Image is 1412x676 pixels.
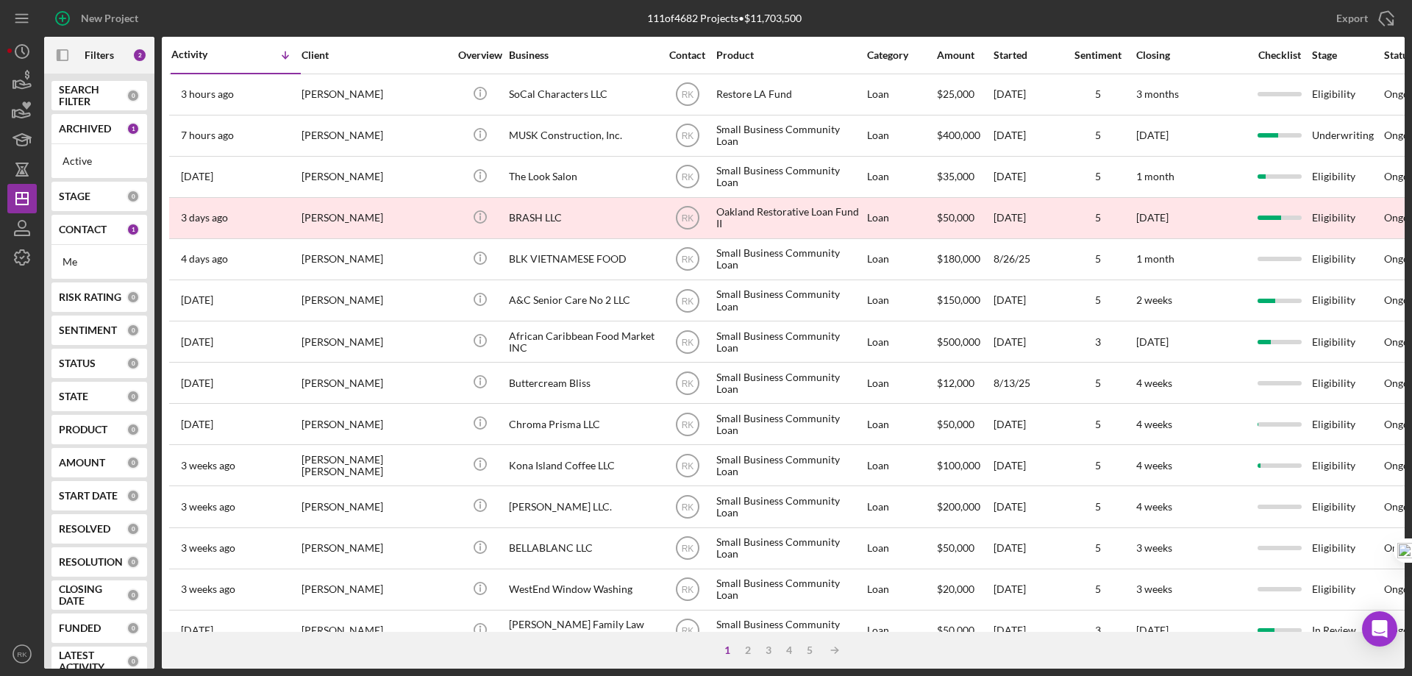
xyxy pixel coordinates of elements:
[1136,459,1172,472] time: 4 weeks
[1061,49,1135,61] div: Sentiment
[302,487,449,526] div: [PERSON_NAME]
[509,281,656,320] div: A&C Senior Care No 2 LLC
[509,322,656,361] div: African Caribbean Food Market INC
[1322,4,1405,33] button: Export
[716,322,863,361] div: Small Business Community Loan
[994,75,1060,114] div: [DATE]
[1136,293,1172,306] time: 2 weeks
[937,157,992,196] div: $35,000
[716,281,863,320] div: Small Business Community Loan
[681,626,693,636] text: RK
[1312,199,1383,238] div: Eligibility
[126,89,140,102] div: 0
[59,357,96,369] b: STATUS
[716,570,863,609] div: Small Business Community Loan
[181,212,228,224] time: 2025-08-26 17:26
[302,281,449,320] div: [PERSON_NAME]
[937,116,992,155] div: $400,000
[994,322,1060,361] div: [DATE]
[1312,611,1383,650] div: In Review
[1136,88,1179,100] time: 3 months
[717,644,738,656] div: 1
[867,405,935,444] div: Loan
[738,644,758,656] div: 2
[867,75,935,114] div: Loan
[994,363,1060,402] div: 8/13/25
[994,529,1060,568] div: [DATE]
[716,529,863,568] div: Small Business Community Loan
[937,363,992,402] div: $12,000
[937,322,992,361] div: $500,000
[994,446,1060,485] div: [DATE]
[302,611,449,650] div: [PERSON_NAME]
[509,157,656,196] div: The Look Salon
[1136,377,1172,389] time: 4 weeks
[85,49,114,61] b: Filters
[509,405,656,444] div: Chroma Prisma LLC
[509,446,656,485] div: Kona Island Coffee LLC
[1136,583,1172,595] time: 3 weeks
[779,644,799,656] div: 4
[63,256,136,268] div: Me
[59,490,118,502] b: START DATE
[126,622,140,635] div: 0
[1061,129,1135,141] div: 5
[126,223,140,236] div: 1
[1061,377,1135,389] div: 5
[716,75,863,114] div: Restore LA Fund
[937,199,992,238] div: $50,000
[1136,252,1174,265] time: 1 month
[1336,4,1368,33] div: Export
[867,611,935,650] div: Loan
[1312,570,1383,609] div: Eligibility
[509,611,656,650] div: [PERSON_NAME] Family Law APC
[302,49,449,61] div: Client
[302,199,449,238] div: [PERSON_NAME]
[681,544,693,554] text: RK
[126,555,140,569] div: 0
[716,611,863,650] div: Small Business Community Loan
[181,377,213,389] time: 2025-08-13 21:58
[126,588,140,602] div: 0
[302,529,449,568] div: [PERSON_NAME]
[126,324,140,337] div: 0
[302,240,449,279] div: [PERSON_NAME]
[1312,529,1383,568] div: Eligibility
[867,49,935,61] div: Category
[126,390,140,403] div: 0
[937,529,992,568] div: $50,000
[681,90,693,100] text: RK
[509,529,656,568] div: BELLABLANC LLC
[1136,418,1172,430] time: 4 weeks
[181,460,235,472] time: 2025-08-11 03:23
[509,49,656,61] div: Business
[509,116,656,155] div: MUSK Construction, Inc.
[1362,611,1397,647] div: Open Intercom Messenger
[937,240,992,279] div: $180,000
[716,363,863,402] div: Small Business Community Loan
[1136,170,1174,182] time: 1 month
[681,213,693,224] text: RK
[59,291,121,303] b: RISK RATING
[681,131,693,141] text: RK
[1312,487,1383,526] div: Eligibility
[59,224,107,235] b: CONTACT
[681,502,693,513] text: RK
[716,116,863,155] div: Small Business Community Loan
[59,457,105,469] b: AMOUNT
[937,405,992,444] div: $50,000
[44,4,153,33] button: New Project
[132,48,147,63] div: 2
[681,585,693,595] text: RK
[681,419,693,430] text: RK
[1061,625,1135,636] div: 3
[1136,335,1169,348] time: [DATE]
[867,281,935,320] div: Loan
[181,253,228,265] time: 2025-08-26 01:51
[509,570,656,609] div: WestEnd Window Washing
[867,240,935,279] div: Loan
[126,423,140,436] div: 0
[994,487,1060,526] div: [DATE]
[59,324,117,336] b: SENTIMENT
[867,487,935,526] div: Loan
